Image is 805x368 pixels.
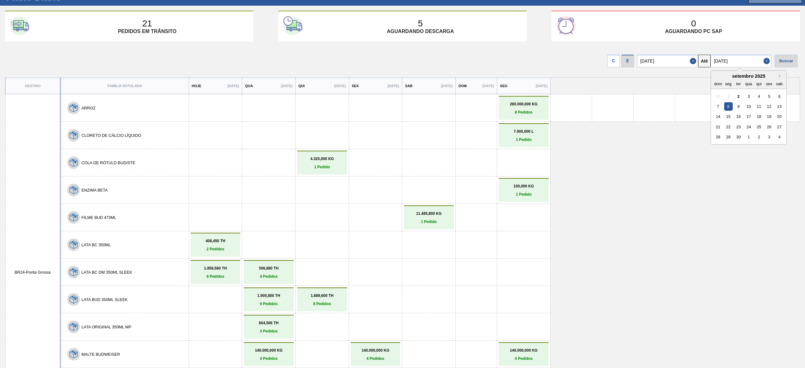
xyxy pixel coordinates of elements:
[714,102,722,111] div: Choose domingo, 7 de setembro de 2025
[500,184,547,188] p: 100,000 KG
[744,92,753,101] div: Choose quarta-feira, 3 de setembro de 2025
[69,131,78,139] img: 7hKVVNeldsGH5KwE07rPnOGsQy+SHCf9ftlnweef0E1el2YcIeEt5yaNqj+jPq4oMsVpG1vCxiwYEd4SvddTlxqBvEWZPhf52...
[352,84,359,88] p: Sex
[734,112,743,121] div: Choose terça-feira, 16 de setembro de 2025
[744,112,753,121] div: Choose quarta-feira, 17 de setembro de 2025
[500,184,547,197] a: 100,000 KG1 Pedido
[405,84,413,88] p: Sab
[81,188,108,192] button: ENZIMA BETA
[775,92,784,101] div: Choose sábado, 6 de setembro de 2025
[69,213,78,221] img: 7hKVVNeldsGH5KwE07rPnOGsQy+SHCf9ftlnweef0E1el2YcIeEt5yaNqj+jPq4oMsVpG1vCxiwYEd4SvddTlxqBvEWZPhf52...
[714,123,722,131] div: Choose domingo, 21 de setembro de 2025
[775,112,784,121] div: Choose sábado, 20 de setembro de 2025
[607,55,620,67] div: C
[69,350,78,358] img: 7hKVVNeldsGH5KwE07rPnOGsQy+SHCf9ftlnweef0E1el2YcIeEt5yaNqj+jPq4oMsVpG1vCxiwYEd4SvddTlxqBvEWZPhf52...
[192,84,201,88] p: Hoje
[765,80,773,88] div: sex
[500,137,547,142] p: 1 Pedido
[192,247,239,251] p: 2 Pedidos
[352,356,399,361] p: 4 Pedidos
[755,92,763,101] div: Choose quinta-feira, 4 de setembro de 2025
[714,112,722,121] div: Choose domingo, 14 de setembro de 2025
[60,78,189,94] th: Família Rotulada
[500,129,547,142] a: 7.000,000 L1 Pedido
[557,16,575,35] img: third-card-icon
[744,133,753,141] div: Choose quarta-feira, 1 de outubro de 2025
[724,102,733,111] div: Choose segunda-feira, 8 de setembro de 2025
[245,302,292,306] p: 9 Pedidos
[714,80,722,88] div: dom
[755,112,763,121] div: Choose quinta-feira, 18 de setembro de 2025
[192,239,239,243] p: 408,450 TH
[734,92,743,101] div: Choose terça-feira, 2 de setembro de 2025
[69,295,78,304] img: 7hKVVNeldsGH5KwE07rPnOGsQy+SHCf9ftlnweef0E1el2YcIeEt5yaNqj+jPq4oMsVpG1vCxiwYEd4SvddTlxqBvEWZPhf52...
[192,239,239,251] a: 408,450 TH2 Pedidos
[536,84,547,88] p: [DATE]
[775,123,784,131] div: Choose sábado, 27 de setembro de 2025
[500,110,547,114] p: 8 Pedidos
[299,157,346,161] p: 4.320,000 KG
[775,133,784,141] div: Choose sábado, 4 de outubro de 2025
[81,160,135,165] button: COLA DE RÓTULO BUD/STE
[81,215,116,220] button: FILME BUD 473ML
[352,348,399,353] p: 140.000,000 KG
[779,74,783,78] button: Next Month
[500,84,508,88] p: Seg
[744,80,753,88] div: qua
[10,16,29,35] img: first-card-icon
[142,19,152,29] p: 21
[81,352,120,357] button: MALTE BUDWEISER
[698,55,711,67] button: Até
[118,29,176,34] p: Pedidos em trânsito
[500,348,547,353] p: 140.000,000 KG
[245,348,292,361] a: 140.000,000 KG4 Pedidos
[81,325,131,329] button: LATA ORIGINAL 350ML MP
[387,84,399,88] p: [DATE]
[69,104,78,112] img: 7hKVVNeldsGH5KwE07rPnOGsQy+SHCf9ftlnweef0E1el2YcIeEt5yaNqj+jPq4oMsVpG1vCxiwYEd4SvddTlxqBvEWZPhf52...
[690,55,698,67] button: Close
[441,84,452,88] p: [DATE]
[81,270,132,275] button: LATA BC DM 350ML SLEEK
[765,102,773,111] div: Choose sexta-feira, 12 de setembro de 2025
[765,112,773,121] div: Choose sexta-feira, 19 de setembro de 2025
[69,241,78,249] img: 7hKVVNeldsGH5KwE07rPnOGsQy+SHCf9ftlnweef0E1el2YcIeEt5yaNqj+jPq4oMsVpG1vCxiwYEd4SvddTlxqBvEWZPhf52...
[500,356,547,361] p: 4 Pedidos
[665,29,722,34] p: Aguardando PC SAP
[724,92,733,101] div: Not available segunda-feira, 1 de setembro de 2025
[724,133,733,141] div: Choose segunda-feira, 29 de setembro de 2025
[482,84,494,88] p: [DATE]
[245,329,292,333] p: 3 Pedidos
[298,84,305,88] p: Qui
[765,133,773,141] div: Choose sexta-feira, 3 de outubro de 2025
[245,321,292,333] a: 604,506 TH3 Pedidos
[744,123,753,131] div: Choose quarta-feira, 24 de setembro de 2025
[691,19,696,29] p: 0
[245,274,292,279] p: 4 Pedidos
[711,73,786,79] div: setembro 2025
[245,321,292,325] p: 604,506 TH
[734,123,743,131] div: Choose terça-feira, 23 de setembro de 2025
[5,78,60,94] th: Destino
[245,266,292,270] p: 506,880 TH
[714,92,722,101] div: Not available domingo, 31 de agosto de 2025
[283,16,302,35] img: second-card-icon
[765,123,773,131] div: Choose sexta-feira, 26 de setembro de 2025
[245,266,292,279] a: 506,880 TH4 Pedidos
[458,84,467,88] p: Dom
[621,53,634,67] div: Visão Data de Entrega
[755,123,763,131] div: Choose quinta-feira, 25 de setembro de 2025
[755,133,763,141] div: Choose quinta-feira, 2 de outubro de 2025
[192,266,239,270] p: 1.858,560 TH
[755,80,763,88] div: qui
[714,133,722,141] div: Choose domingo, 28 de setembro de 2025
[500,348,547,361] a: 140.000,000 KG4 Pedidos
[775,55,797,67] div: Buscar
[755,102,763,111] div: Choose quinta-feira, 11 de setembro de 2025
[500,129,547,134] p: 7.000,000 L
[500,192,547,197] p: 1 Pedido
[607,53,620,67] div: Visão data de Coleta
[81,243,111,247] button: LATA BC 350ML
[69,186,78,194] img: 7hKVVNeldsGH5KwE07rPnOGsQy+SHCf9ftlnweef0E1el2YcIeEt5yaNqj+jPq4oMsVpG1vCxiwYEd4SvddTlxqBvEWZPhf52...
[387,29,454,34] p: Aguardando descarga
[775,80,784,88] div: sab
